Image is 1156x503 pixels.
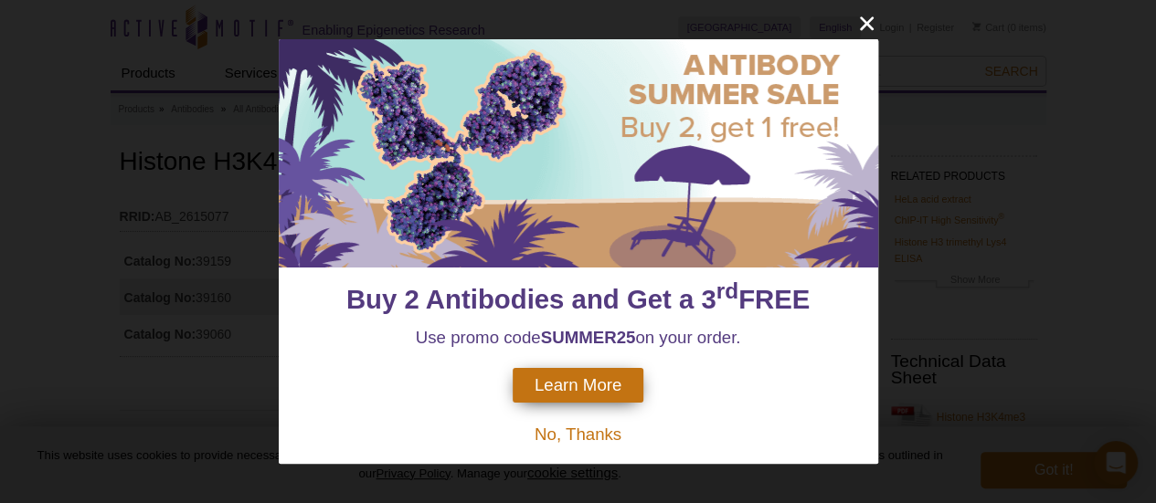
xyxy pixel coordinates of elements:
[346,284,810,314] span: Buy 2 Antibodies and Get a 3 FREE
[416,328,741,347] span: Use promo code on your order.
[716,279,738,304] sup: rd
[535,375,621,395] span: Learn More
[535,424,621,444] span: No, Thanks
[541,328,636,347] strong: SUMMER25
[855,12,878,35] button: close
